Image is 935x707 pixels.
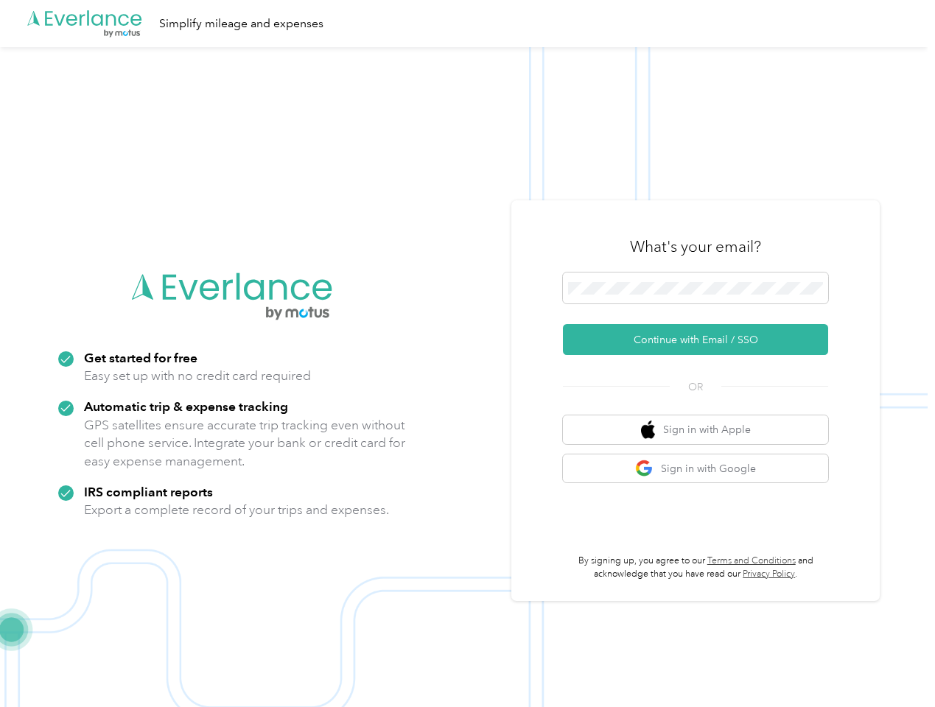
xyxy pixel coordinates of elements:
strong: Automatic trip & expense tracking [84,398,288,414]
button: apple logoSign in with Apple [563,415,828,444]
img: apple logo [641,421,656,439]
strong: IRS compliant reports [84,484,213,499]
button: Continue with Email / SSO [563,324,828,355]
p: Export a complete record of your trips and expenses. [84,501,389,519]
button: google logoSign in with Google [563,454,828,483]
p: GPS satellites ensure accurate trip tracking even without cell phone service. Integrate your bank... [84,416,406,471]
img: google logo [635,460,654,478]
p: By signing up, you agree to our and acknowledge that you have read our . [563,555,828,580]
span: OR [670,379,721,395]
h3: What's your email? [630,236,761,257]
p: Easy set up with no credit card required [84,367,311,385]
strong: Get started for free [84,350,197,365]
a: Terms and Conditions [707,555,796,566]
a: Privacy Policy [743,569,795,580]
div: Simplify mileage and expenses [159,15,323,33]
